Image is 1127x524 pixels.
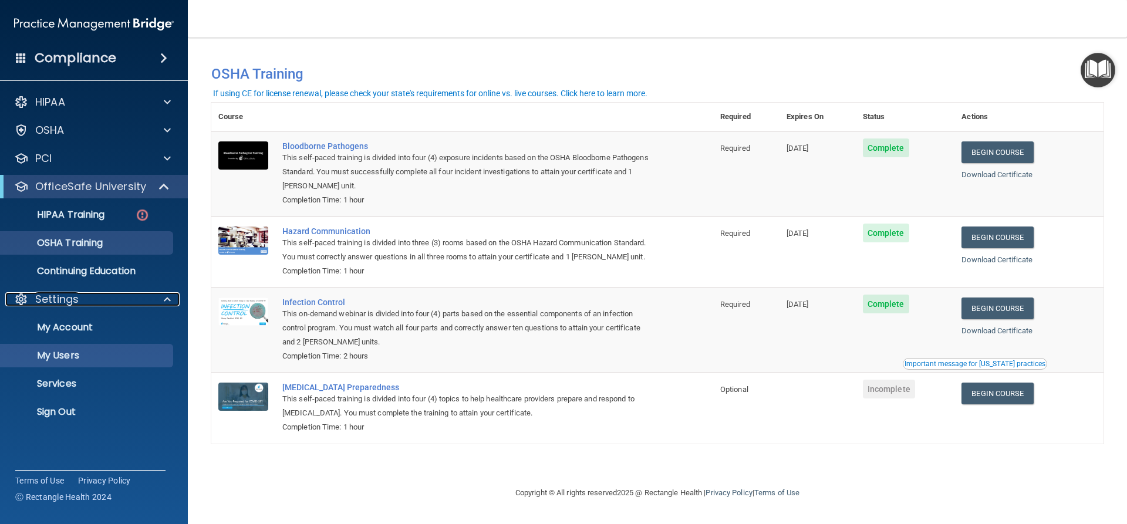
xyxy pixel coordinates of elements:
[905,360,1045,367] div: Important message for [US_STATE] practices
[282,392,654,420] div: This self-paced training is divided into four (4) topics to help healthcare providers prepare and...
[14,180,170,194] a: OfficeSafe University
[954,103,1104,131] th: Actions
[8,265,168,277] p: Continuing Education
[754,488,799,497] a: Terms of Use
[8,209,104,221] p: HIPAA Training
[282,193,654,207] div: Completion Time: 1 hour
[1081,53,1115,87] button: Open Resource Center
[135,208,150,222] img: danger-circle.6113f641.png
[282,264,654,278] div: Completion Time: 1 hour
[8,322,168,333] p: My Account
[903,358,1047,370] button: Read this if you are a dental practitioner in the state of CA
[35,123,65,137] p: OSHA
[282,298,654,307] a: Infection Control
[14,151,171,165] a: PCI
[863,295,909,313] span: Complete
[282,226,654,236] a: Hazard Communication
[863,380,915,398] span: Incomplete
[282,151,654,193] div: This self-paced training is divided into four (4) exposure incidents based on the OSHA Bloodborne...
[924,441,1113,488] iframe: Drift Widget Chat Controller
[787,229,809,238] span: [DATE]
[961,226,1033,248] a: Begin Course
[863,138,909,157] span: Complete
[15,491,112,503] span: Ⓒ Rectangle Health 2024
[14,292,171,306] a: Settings
[961,255,1032,264] a: Download Certificate
[211,103,275,131] th: Course
[706,488,752,497] a: Privacy Policy
[961,170,1032,179] a: Download Certificate
[35,50,116,66] h4: Compliance
[78,475,131,486] a: Privacy Policy
[863,224,909,242] span: Complete
[787,300,809,309] span: [DATE]
[35,180,146,194] p: OfficeSafe University
[282,236,654,264] div: This self-paced training is divided into three (3) rooms based on the OSHA Hazard Communication S...
[8,378,168,390] p: Services
[720,385,748,394] span: Optional
[211,66,1104,82] h4: OSHA Training
[443,474,872,512] div: Copyright © All rights reserved 2025 @ Rectangle Health | |
[282,420,654,434] div: Completion Time: 1 hour
[282,141,654,151] a: Bloodborne Pathogens
[720,300,750,309] span: Required
[213,89,647,97] div: If using CE for license renewal, please check your state's requirements for online vs. live cours...
[282,349,654,363] div: Completion Time: 2 hours
[8,237,103,249] p: OSHA Training
[961,326,1032,335] a: Download Certificate
[211,87,649,99] button: If using CE for license renewal, please check your state's requirements for online vs. live cours...
[713,103,780,131] th: Required
[720,229,750,238] span: Required
[14,123,171,137] a: OSHA
[15,475,64,486] a: Terms of Use
[961,383,1033,404] a: Begin Course
[961,298,1033,319] a: Begin Course
[14,12,174,36] img: PMB logo
[8,350,168,361] p: My Users
[720,144,750,153] span: Required
[35,95,65,109] p: HIPAA
[282,307,654,349] div: This on-demand webinar is divided into four (4) parts based on the essential components of an inf...
[856,103,955,131] th: Status
[780,103,856,131] th: Expires On
[787,144,809,153] span: [DATE]
[8,406,168,418] p: Sign Out
[35,292,79,306] p: Settings
[35,151,52,165] p: PCI
[14,95,171,109] a: HIPAA
[961,141,1033,163] a: Begin Course
[282,383,654,392] a: [MEDICAL_DATA] Preparedness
